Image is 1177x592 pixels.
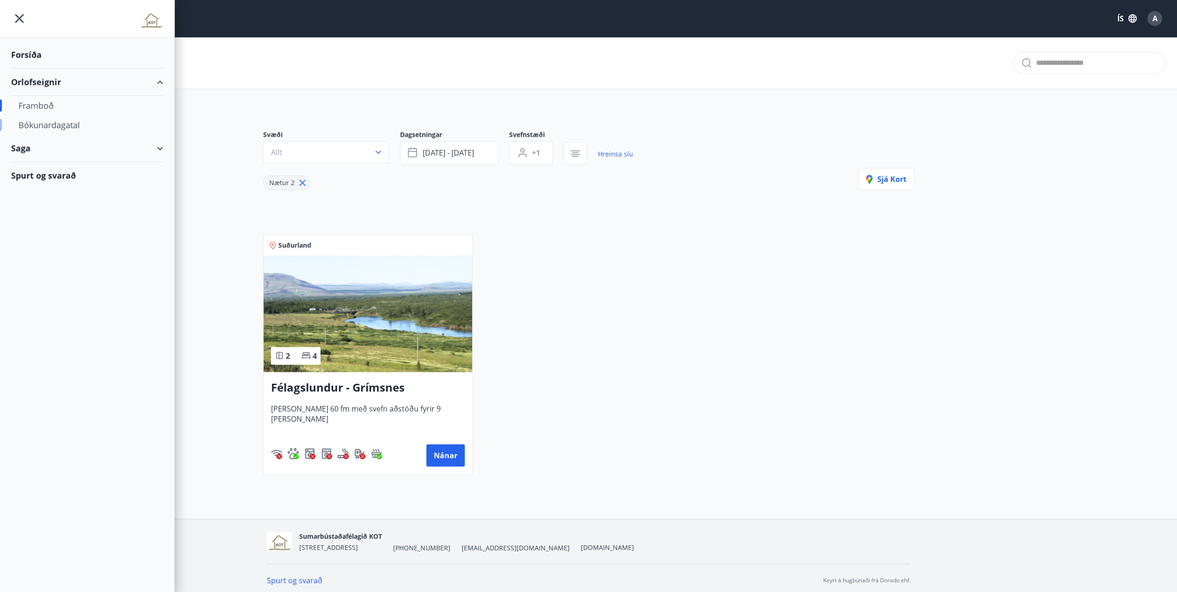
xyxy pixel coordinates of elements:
[299,543,358,552] span: [STREET_ADDRESS]
[354,448,365,459] img: nH7E6Gw2rvWFb8XaSdRp44dhkQaj4PJkOoRYItBQ.svg
[371,448,382,459] div: Heitur pottur
[288,448,299,459] div: Gæludýr
[581,543,634,552] a: [DOMAIN_NAME]
[354,448,365,459] div: Hleðslustöð fyrir rafbíla
[267,532,292,552] img: t9tqzh1e9P7HFz4OzbTe84FEGggHXmUwTnccQYsY.png
[267,575,322,586] a: Spurt og svarað
[11,41,163,69] div: Forsíða
[858,168,914,190] button: Sjá kort
[393,543,450,553] span: [PHONE_NUMBER]
[321,448,332,459] img: hddCLTAnxqFUMr1fxmbGG8zWilo2syolR0f9UjPn.svg
[532,148,540,158] span: +1
[271,147,282,157] span: Allt
[263,175,310,190] div: Nætur 2
[823,576,911,585] p: Keyrt á hugbúnaði frá Dorado ehf.
[509,130,564,141] span: Svefnstæði
[271,404,465,434] span: [PERSON_NAME] 60 fm með svefn aðstöðu fyrir 9 [PERSON_NAME]
[140,10,163,29] img: union_logo
[264,255,472,372] img: Paella dish
[338,448,349,459] img: QNIUl6Cv9L9rHgMXwuzGLuiJOj7RKqxk9mBFPqjq.svg
[263,130,400,141] span: Svæði
[313,351,317,361] span: 4
[1144,7,1166,30] button: A
[18,96,156,115] div: Framboð
[263,141,389,163] button: Allt
[321,448,332,459] div: Þurrkari
[338,448,349,459] div: Reykingar / Vape
[269,178,295,187] span: Nætur 2
[866,174,906,184] span: Sjá kort
[271,380,465,396] h3: Félagslundur - Grímsnes
[1112,10,1142,27] button: ÍS
[426,444,465,467] button: Nánar
[299,532,382,541] span: Sumarbústaðafélagið KOT
[400,130,509,141] span: Dagsetningar
[400,141,498,164] button: [DATE] - [DATE]
[423,148,474,158] span: [DATE] - [DATE]
[288,448,299,459] img: pxcaIm5dSOV3FS4whs1soiYWTwFQvksT25a9J10C.svg
[11,162,163,189] div: Spurt og svarað
[371,448,382,459] img: h89QDIuHlAdpqTriuIvuEWkTH976fOgBEOOeu1mi.svg
[18,115,156,135] div: Bókunardagatal
[11,10,28,27] button: menu
[1152,13,1158,24] span: A
[462,543,570,553] span: [EMAIL_ADDRESS][DOMAIN_NAME]
[598,144,633,164] a: Hreinsa síu
[278,241,311,250] span: Suðurland
[271,448,282,459] div: Þráðlaust net
[286,351,290,361] span: 2
[11,135,163,162] div: Saga
[304,448,315,459] img: Dl16BY4EX9PAW649lg1C3oBuIaAsR6QVDQBO2cTm.svg
[304,448,315,459] div: Þvottavél
[11,69,163,96] div: Orlofseignir
[509,141,553,164] button: +1
[271,448,282,459] img: HJRyFFsYp6qjeUYhR4dAD8CaCEsnIFYZ05miwXoh.svg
